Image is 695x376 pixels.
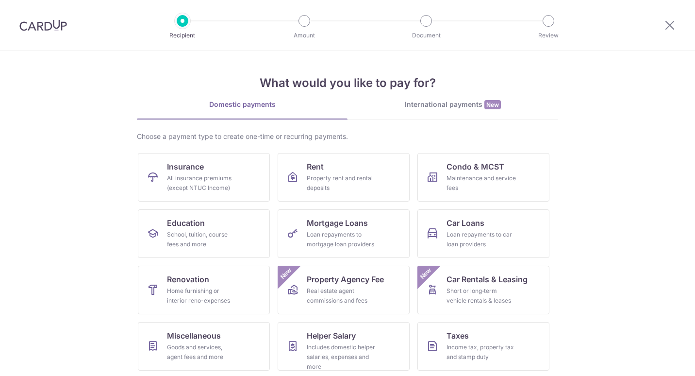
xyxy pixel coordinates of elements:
a: Car LoansLoan repayments to car loan providers [417,209,549,258]
div: Short or long‑term vehicle rentals & leases [447,286,516,306]
a: Mortgage LoansLoan repayments to mortgage loan providers [278,209,410,258]
span: Renovation [167,273,209,285]
div: Loan repayments to mortgage loan providers [307,230,377,249]
span: Taxes [447,330,469,342]
a: RentProperty rent and rental deposits [278,153,410,202]
div: Maintenance and service fees [447,173,516,193]
span: Education [167,217,205,229]
iframe: Opens a widget where you can find more information [633,347,685,371]
div: Domestic payments [137,100,347,109]
div: All insurance premiums (except NTUC Income) [167,173,237,193]
a: MiscellaneousGoods and services, agent fees and more [138,322,270,371]
a: TaxesIncome tax, property tax and stamp duty [417,322,549,371]
p: Amount [268,31,340,40]
p: Recipient [147,31,218,40]
span: Helper Salary [307,330,356,342]
span: New [418,266,434,282]
span: Car Loans [447,217,484,229]
div: Loan repayments to car loan providers [447,230,516,249]
a: Car Rentals & LeasingShort or long‑term vehicle rentals & leasesNew [417,266,549,314]
span: New [484,100,501,109]
span: Property Agency Fee [307,273,384,285]
a: InsuranceAll insurance premiums (except NTUC Income) [138,153,270,202]
div: Property rent and rental deposits [307,173,377,193]
span: Rent [307,161,324,172]
div: Choose a payment type to create one-time or recurring payments. [137,132,558,141]
div: International payments [347,100,558,110]
a: Condo & MCSTMaintenance and service fees [417,153,549,202]
span: Miscellaneous [167,330,221,342]
p: Review [513,31,584,40]
div: Income tax, property tax and stamp duty [447,342,516,362]
a: Helper SalaryIncludes domestic helper salaries, expenses and more [278,322,410,371]
a: RenovationHome furnishing or interior reno-expenses [138,266,270,314]
div: Home furnishing or interior reno-expenses [167,286,237,306]
a: Property Agency FeeReal estate agent commissions and feesNew [278,266,410,314]
span: Insurance [167,161,204,172]
div: School, tuition, course fees and more [167,230,237,249]
div: Goods and services, agent fees and more [167,342,237,362]
span: Car Rentals & Leasing [447,273,528,285]
a: EducationSchool, tuition, course fees and more [138,209,270,258]
img: CardUp [19,19,67,31]
span: Condo & MCST [447,161,504,172]
span: New [278,266,294,282]
p: Document [390,31,462,40]
span: Mortgage Loans [307,217,368,229]
div: Real estate agent commissions and fees [307,286,377,306]
h4: What would you like to pay for? [137,74,558,92]
div: Includes domestic helper salaries, expenses and more [307,342,377,372]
